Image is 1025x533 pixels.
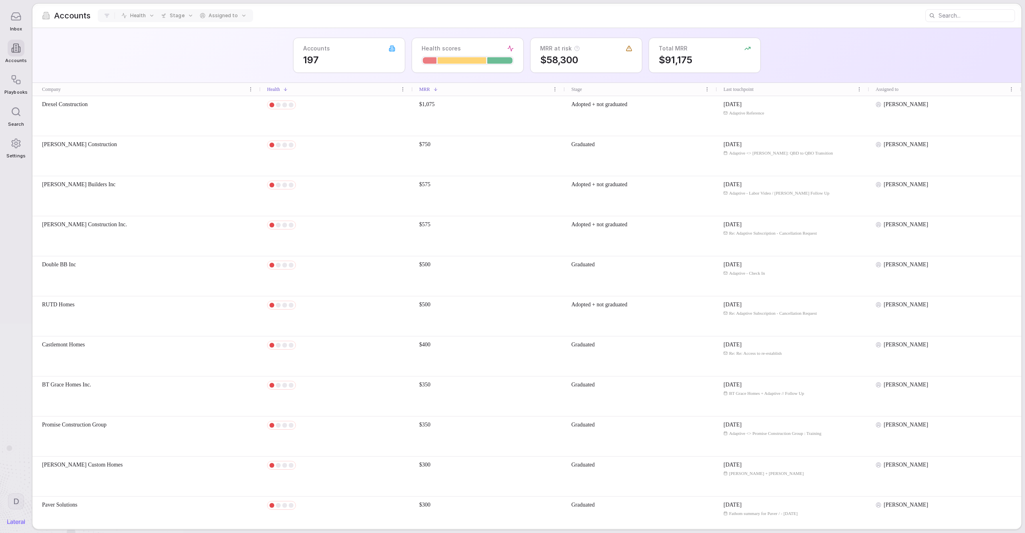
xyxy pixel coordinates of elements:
span: Search [8,122,24,127]
span: Adopted + not graduated [571,302,627,308]
span: Assigned to [876,86,898,93]
span: Company [42,86,61,93]
span: Stage [571,86,582,93]
span: Fathom summary for Paver / - [DATE] [729,511,798,516]
span: Double BB Inc [42,261,76,269]
a: Settings [4,131,27,163]
span: BT Grace Homes Inc. [42,381,91,389]
span: Adaptive <> [PERSON_NAME]: QBD to QBO Transition [729,150,833,156]
span: Playbooks [4,90,27,95]
span: Adopted + not graduated [571,221,627,227]
span: Last touchpoint [724,86,754,93]
span: [DATE] [724,301,742,309]
span: [PERSON_NAME] Custom Homes [42,461,123,469]
span: [DATE] [724,341,742,349]
span: Inbox [10,26,22,32]
span: D [13,496,19,507]
span: Castlemont Homes [42,341,85,349]
span: [PERSON_NAME] Builders Inc [42,181,116,189]
span: Accounts [303,44,330,52]
span: BT Grace Homes + Adaptive // Follow Up [729,390,804,396]
span: Graduated [571,462,595,468]
span: Graduated [571,141,595,147]
span: Re: Re: Access to re-establish [729,350,782,356]
span: RUTD Homes [42,301,74,309]
span: Adopted + not graduated [571,101,627,107]
span: Adaptive Reference [729,110,764,116]
span: $300 [419,502,430,508]
span: Adaptive - Labor Video / [PERSON_NAME] Follow Up [729,190,830,196]
div: MRR at risk [540,44,580,52]
span: [DATE] [724,221,742,229]
input: Search... [939,10,1014,21]
span: Health scores [422,44,461,52]
img: Lateral [7,519,25,524]
span: $500 [419,302,430,308]
span: [DATE] [724,141,742,149]
span: $91,175 [659,54,751,66]
span: $1,075 [419,101,435,107]
span: Stage [170,12,184,19]
span: $500 [419,261,430,268]
span: [PERSON_NAME] [884,501,928,509]
span: Accounts [5,58,27,63]
span: Graduated [571,502,595,508]
span: Drexel Construction [42,101,88,109]
span: Accounts [54,10,90,21]
span: [DATE] [724,461,742,469]
span: Health [130,12,146,19]
span: Re: Adaptive Subscription - Cancellation Request [729,230,817,236]
span: Re: Adaptive Subscription - Cancellation Request [729,310,817,316]
span: [PERSON_NAME] [884,341,928,349]
span: Promise Construction Group [42,421,107,429]
span: MRR [419,86,430,93]
span: $58,300 [540,54,632,66]
span: $575 [419,221,430,227]
span: [PERSON_NAME] [884,421,928,429]
span: [PERSON_NAME] [884,461,928,469]
span: 197 [303,54,395,66]
span: Health [267,86,280,93]
span: [DATE] [724,261,742,269]
span: Assigned to [209,12,238,19]
span: [PERSON_NAME] [884,301,928,309]
span: [DATE] [724,381,742,389]
span: $400 [419,342,430,348]
a: Inbox [4,4,27,36]
span: [PERSON_NAME] + [PERSON_NAME] [729,471,804,476]
span: Graduated [571,342,595,348]
span: [DATE] [724,501,742,509]
span: [PERSON_NAME] Construction [42,141,117,149]
span: $350 [419,382,430,388]
span: Graduated [571,422,595,428]
span: $750 [419,141,430,147]
span: $300 [419,462,430,468]
a: Accounts [4,36,27,67]
span: Graduated [571,382,595,388]
span: Settings [6,153,25,159]
span: $575 [419,181,430,187]
span: [PERSON_NAME] [884,381,928,389]
span: [PERSON_NAME] [884,221,928,229]
span: Adopted + not graduated [571,181,627,187]
span: Adaptive - Check In [729,270,765,276]
span: Total MRR [659,44,687,52]
span: [PERSON_NAME] [884,181,928,189]
span: [PERSON_NAME] [884,141,928,149]
span: Paver Solutions [42,501,77,509]
span: Adaptive <> Promise Construction Group​ : Training [729,430,822,436]
span: [PERSON_NAME] [884,101,928,109]
span: [PERSON_NAME] [884,261,928,269]
span: [DATE] [724,181,742,189]
span: [DATE] [724,101,742,109]
span: Graduated [571,261,595,268]
span: [DATE] [724,421,742,429]
span: $350 [419,422,430,428]
span: [PERSON_NAME] Construction Inc. [42,221,127,229]
a: Playbooks [4,67,27,99]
